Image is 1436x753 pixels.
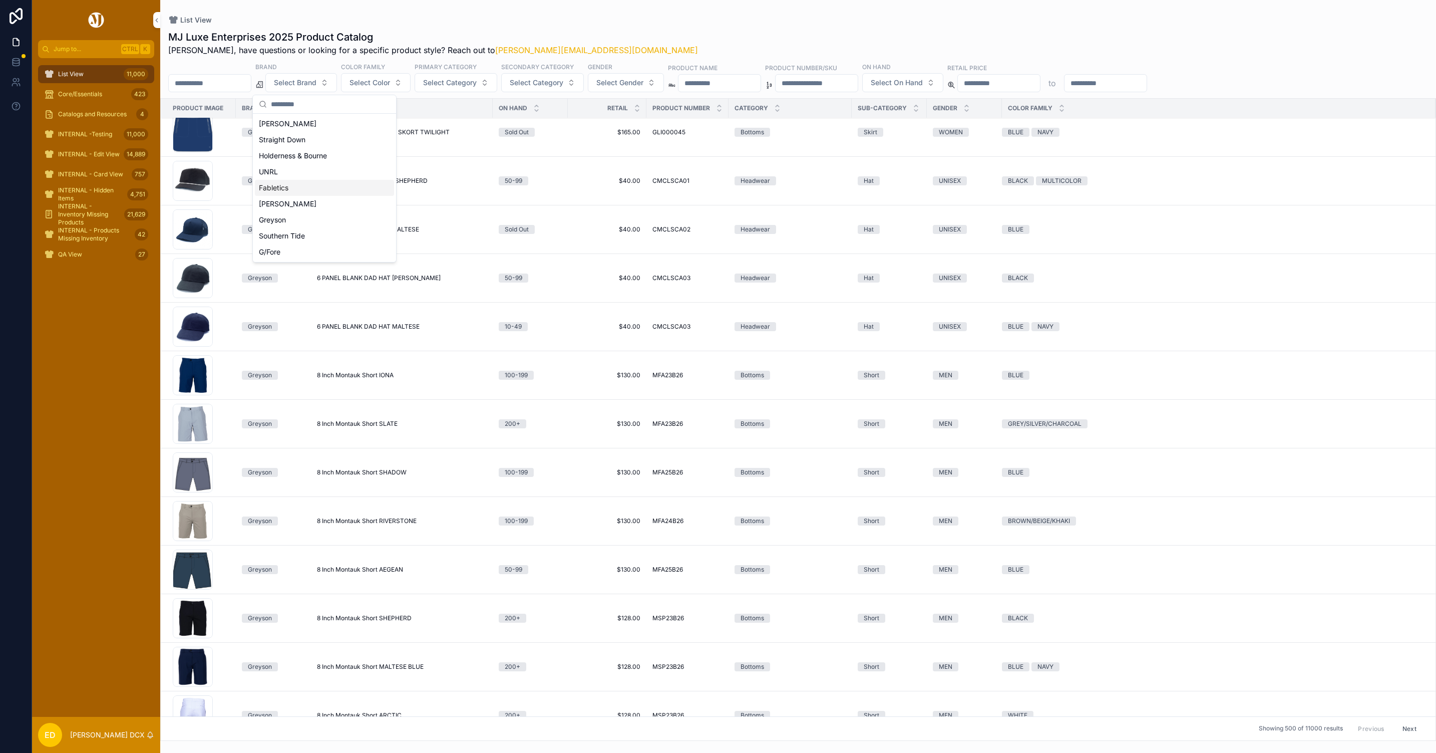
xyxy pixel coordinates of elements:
[38,165,154,183] a: INTERNAL - Card View757
[38,145,154,163] a: INTERNAL - Edit View14,889
[574,225,640,233] span: $40.00
[939,614,952,623] div: MEN
[765,63,837,72] label: Product Number/SKU
[735,322,846,331] a: Headwear
[32,58,160,277] div: scrollable content
[505,371,528,380] div: 100-199
[317,177,487,185] a: 5 PANEL BLANK ROPE HAT SHEPHERD
[505,565,522,574] div: 50-99
[574,371,640,379] a: $130.00
[741,565,764,574] div: Bottoms
[317,663,487,671] a: 8 Inch Montauk Short MALTESE BLUE
[317,323,487,331] a: 6 PANEL BLANK DAD HAT MALTESE
[652,663,723,671] a: MSP23B26
[574,663,640,671] span: $128.00
[58,130,112,138] span: INTERNAL -Testing
[864,274,874,283] div: Hat
[317,128,487,136] a: 3D TULIP HEM TECH PIQUÉ SKORT TWILIGHT
[652,566,723,574] a: MFA25B26
[939,711,952,720] div: MEN
[505,274,522,283] div: 50-99
[574,468,640,476] span: $130.00
[652,323,723,331] a: CMCLSCA03
[933,274,996,283] a: UNISEX
[652,177,689,185] span: CMCLSCA01
[652,614,723,622] a: MSP23B26
[242,225,305,234] a: Greyson
[741,128,764,137] div: Bottoms
[574,128,640,136] a: $165.00
[864,371,879,380] div: Short
[741,225,770,234] div: Headwear
[1002,662,1423,671] a: BLUENAVY
[242,322,305,331] a: Greyson
[317,614,412,622] span: 8 Inch Montauk Short SHEPHERD
[735,614,846,623] a: Bottoms
[1008,468,1023,477] div: BLUE
[741,517,764,526] div: Bottoms
[652,128,685,136] span: GLI000045
[858,565,921,574] a: Short
[735,274,846,283] a: Headwear
[248,225,272,234] div: Greyson
[242,662,305,671] a: Greyson
[939,176,961,185] div: UNISEX
[131,88,148,100] div: 423
[574,274,640,282] span: $40.00
[135,248,148,261] div: 27
[54,45,117,53] span: Jump to...
[274,78,316,88] span: Select Brand
[499,711,562,720] a: 200+
[58,226,131,242] span: INTERNAL - Products Missing Inventory
[341,62,385,71] label: Color Family
[652,371,723,379] a: MFA23B26
[652,468,683,476] span: MFA25B26
[87,12,106,28] img: App logo
[574,420,640,428] a: $130.00
[864,517,879,526] div: Short
[505,128,529,137] div: Sold Out
[248,711,272,720] div: Greyson
[255,244,394,260] div: G/Fore
[939,371,952,380] div: MEN
[499,614,562,623] a: 200+
[652,274,723,282] a: CMCLSCA03
[933,468,996,477] a: MEN
[255,212,394,228] div: Greyson
[248,565,272,574] div: Greyson
[38,40,154,58] button: Jump to...CtrlK
[248,176,272,185] div: Greyson
[939,419,952,428] div: MEN
[858,371,921,380] a: Short
[574,323,640,331] span: $40.00
[317,468,487,476] a: 8 Inch Montauk Short SHADOW
[499,322,562,331] a: 10-49
[1008,565,1023,574] div: BLUE
[858,468,921,477] a: Short
[136,108,148,120] div: 4
[1008,517,1070,526] div: BROWN/BEIGE/KHAKI
[505,322,522,331] div: 10-49
[242,371,305,380] a: Greyson
[499,371,562,380] a: 100-199
[1042,176,1082,185] div: MULTICOLOR
[255,116,394,132] div: [PERSON_NAME]
[248,614,272,623] div: Greyson
[242,274,305,283] a: Greyson
[317,420,487,428] a: 8 Inch Montauk Short SLATE
[735,419,846,428] a: Bottoms
[864,176,874,185] div: Hat
[505,711,520,720] div: 200+
[741,468,764,477] div: Bottoms
[501,62,574,71] label: Secondary Category
[317,420,398,428] span: 8 Inch Montauk Short SLATE
[242,468,305,477] a: Greyson
[505,517,528,526] div: 100-199
[1008,225,1023,234] div: BLUE
[255,148,394,164] div: Holderness & Bourne
[180,15,212,25] span: List View
[317,517,417,525] span: 8 Inch Montauk Short RIVERSTONE
[121,44,139,54] span: Ctrl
